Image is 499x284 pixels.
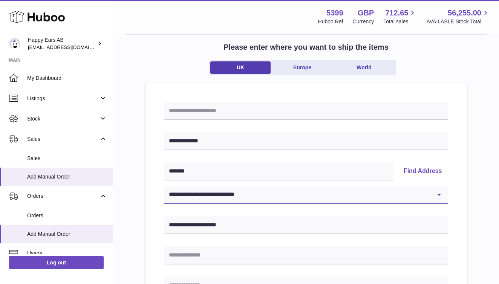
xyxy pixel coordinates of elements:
[272,61,332,74] a: Europe
[353,18,374,25] div: Currency
[27,136,99,143] span: Sales
[210,61,271,74] a: UK
[223,42,389,52] h2: Please enter where you want to ship the items
[28,44,111,50] span: [EMAIL_ADDRESS][DOMAIN_NAME]
[27,75,107,82] span: My Dashboard
[27,115,99,122] span: Stock
[358,8,374,18] strong: GBP
[27,155,107,162] span: Sales
[318,18,343,25] div: Huboo Ref
[9,38,20,49] img: 3pl@happyearsearplugs.com
[448,8,481,18] span: 56,255.00
[27,95,99,102] span: Listings
[27,192,99,200] span: Orders
[9,256,104,269] a: Log out
[398,162,448,180] button: Find Address
[27,173,107,180] span: Add Manual Order
[334,61,394,74] a: World
[383,8,417,25] a: 712.65 Total sales
[27,250,107,257] span: Usage
[383,18,417,25] span: Total sales
[28,37,96,51] div: Happy Ears AB
[426,18,490,25] span: AVAILABLE Stock Total
[326,8,343,18] strong: 5399
[426,8,490,25] a: 56,255.00 AVAILABLE Stock Total
[27,231,107,238] span: Add Manual Order
[385,8,408,18] span: 712.65
[27,212,107,219] span: Orders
